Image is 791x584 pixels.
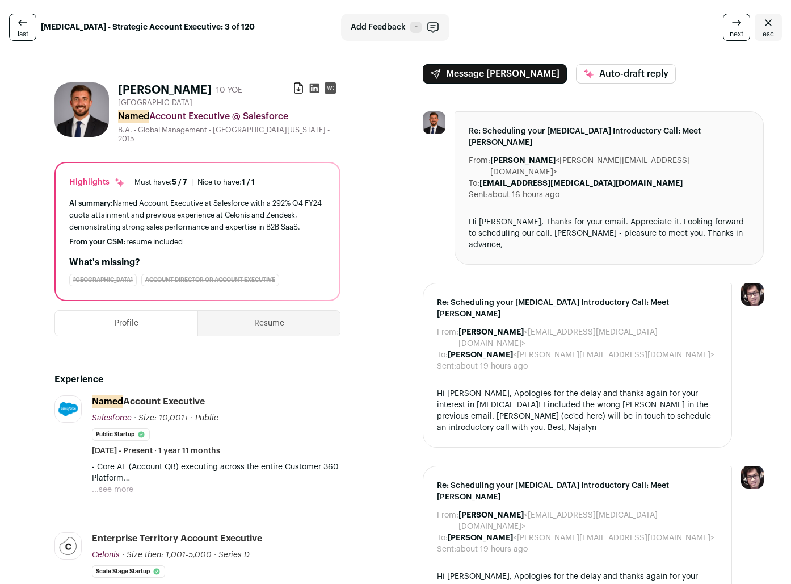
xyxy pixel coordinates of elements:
[118,98,192,107] span: [GEOGRAPHIC_DATA]
[576,64,676,84] button: Auto-draft reply
[741,466,764,489] img: 1909781-medium_jpg
[92,428,150,441] li: Public Startup
[730,30,743,39] span: next
[69,197,326,233] div: Named Account Executive at Salesforce with a 292% Q4 FY24 quota attainment and previous experienc...
[55,396,81,422] img: a15e16b4a572e6d789ff6890fffe31942b924de32350d3da2095d3676c91ed56.jpg
[198,311,340,336] button: Resume
[242,178,255,186] span: 1 / 1
[341,14,449,41] button: Add Feedback F
[423,111,445,134] img: 8e67bc14611def6b0c9932c286275e6b1c6236c0b8da52bb9872864bb0477608.jpg
[448,534,513,542] b: [PERSON_NAME]
[490,155,750,178] dd: <[PERSON_NAME][EMAIL_ADDRESS][DOMAIN_NAME]>
[448,532,714,544] dd: <[PERSON_NAME][EMAIL_ADDRESS][DOMAIN_NAME]>
[448,351,513,359] b: [PERSON_NAME]
[172,178,187,186] span: 5 / 7
[437,532,448,544] dt: To:
[134,178,187,187] div: Must have:
[9,14,36,41] a: last
[423,64,567,84] button: Message [PERSON_NAME]
[122,551,212,559] span: · Size then: 1,001-5,000
[763,30,774,39] span: esc
[54,82,109,137] img: 8e67bc14611def6b0c9932c286275e6b1c6236c0b8da52bb9872864bb0477608.jpg
[134,178,255,187] ul: |
[69,199,113,207] span: AI summary:
[69,256,326,269] h2: What's missing?
[216,85,242,96] div: 10 YOE
[18,30,28,39] span: last
[723,14,750,41] a: next
[92,445,220,457] span: [DATE] - Present · 1 year 11 months
[55,311,197,336] button: Profile
[197,178,255,187] div: Nice to have:
[92,532,262,545] div: Enterprise Territory Account Executive
[741,283,764,306] img: 1909781-medium_jpg
[469,189,488,201] dt: Sent:
[437,349,448,361] dt: To:
[469,216,750,251] div: Hi [PERSON_NAME], Thanks for your email. Appreciate it. Looking forward to scheduling our call. [...
[410,22,422,33] span: F
[69,274,137,286] div: [GEOGRAPHIC_DATA]
[456,361,528,372] dd: about 19 hours ago
[118,126,340,144] div: B.A. - Global Management - [GEOGRAPHIC_DATA][US_STATE] - 2015
[456,544,528,555] dd: about 19 hours ago
[437,510,458,532] dt: From:
[437,544,456,555] dt: Sent:
[755,14,782,41] a: Close
[488,189,559,201] dd: about 16 hours ago
[92,551,120,559] span: Celonis
[41,22,255,33] strong: [MEDICAL_DATA] - Strategic Account Executive: 3 of 120
[118,110,149,123] mark: Named
[92,461,340,484] p: - Core AE (Account QB) executing across the entire Customer 360 Platform
[458,511,524,519] b: [PERSON_NAME]
[437,480,718,503] span: Re: Scheduling your [MEDICAL_DATA] Introductory Call: Meet [PERSON_NAME]
[437,327,458,349] dt: From:
[458,328,524,336] b: [PERSON_NAME]
[214,549,216,561] span: ·
[437,297,718,320] span: Re: Scheduling your [MEDICAL_DATA] Introductory Call: Meet [PERSON_NAME]
[69,237,326,247] div: resume included
[437,388,718,433] div: Hi [PERSON_NAME], Apologies for the delay and thanks again for your interest in [MEDICAL_DATA]! I...
[69,238,126,245] span: From your CSM:
[469,155,490,178] dt: From:
[92,565,165,578] li: Scale Stage Startup
[118,110,340,123] div: Account Executive @ Salesforce
[351,22,406,33] span: Add Feedback
[92,395,123,408] mark: Named
[490,157,556,165] b: [PERSON_NAME]
[92,414,132,422] span: Salesforce
[469,126,750,148] span: Re: Scheduling your [MEDICAL_DATA] Introductory Call: Meet [PERSON_NAME]
[92,484,133,495] button: ...see more
[141,274,279,286] div: Account Director or Account Executive
[55,533,81,559] img: 4749f8c101eb6d17f98328f05ddf4aaf1a3cad7daa56f0ed27bc4fe5905a735c.jpg
[134,414,188,422] span: · Size: 10,001+
[479,180,683,187] b: [EMAIL_ADDRESS][MEDICAL_DATA][DOMAIN_NAME]
[191,412,193,424] span: ·
[469,178,479,189] dt: To:
[458,510,718,532] dd: <[EMAIL_ADDRESS][MEDICAL_DATA][DOMAIN_NAME]>
[458,327,718,349] dd: <[EMAIL_ADDRESS][MEDICAL_DATA][DOMAIN_NAME]>
[92,395,205,408] div: Account Executive
[69,177,125,188] div: Highlights
[118,82,212,98] h1: [PERSON_NAME]
[437,361,456,372] dt: Sent:
[195,414,218,422] span: Public
[54,373,340,386] h2: Experience
[448,349,714,361] dd: <[PERSON_NAME][EMAIL_ADDRESS][DOMAIN_NAME]>
[218,551,250,559] span: Series D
